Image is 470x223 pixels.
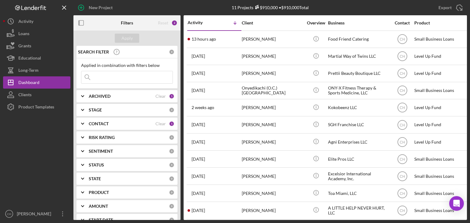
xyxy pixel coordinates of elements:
[400,157,405,161] text: CH
[15,208,55,221] div: [PERSON_NAME]
[400,191,405,196] text: CH
[242,168,303,184] div: [PERSON_NAME]
[155,94,166,99] div: Clear
[89,190,109,195] b: PRODUCT
[192,122,205,127] time: 2025-08-27 15:15
[89,218,113,222] b: START DATE
[391,20,414,25] div: Contact
[449,196,464,211] div: Open Intercom Messenger
[169,49,174,55] div: 0
[400,123,405,127] text: CH
[3,208,70,220] button: CH[PERSON_NAME]
[18,15,33,29] div: Activity
[400,54,405,59] text: CH
[89,163,104,167] b: STATUS
[192,54,205,59] time: 2025-09-23 20:09
[192,105,214,110] time: 2025-09-10 04:36
[78,49,109,54] b: SEARCH FILTER
[89,108,102,112] b: STAGE
[328,65,389,82] div: Prettii Beauty Boutique LLC
[328,82,389,99] div: ONY-X Fitness Therapy & Sports Medicine, LLC
[3,76,70,89] button: Dashboard
[18,101,54,115] div: Product Templates
[121,20,133,25] b: Filters
[169,162,174,168] div: 0
[400,37,405,42] text: CH
[192,191,205,196] time: 2025-08-17 04:46
[242,202,303,218] div: [PERSON_NAME]
[242,117,303,133] div: [PERSON_NAME]
[242,20,303,25] div: Client
[89,94,110,99] b: ARCHIVED
[400,140,405,144] text: CH
[3,27,70,40] button: Loans
[89,2,113,14] div: New Project
[242,65,303,82] div: [PERSON_NAME]
[432,2,467,14] button: Export
[89,121,109,126] b: CONTACT
[328,117,389,133] div: SGH Franchise LLC
[242,48,303,64] div: [PERSON_NAME]
[18,40,31,53] div: Grants
[169,217,174,223] div: 0
[192,140,205,144] time: 2025-08-26 12:54
[89,149,113,154] b: SENTIMENT
[242,100,303,116] div: [PERSON_NAME]
[169,148,174,154] div: 0
[3,89,70,101] button: Clients
[169,135,174,140] div: 0
[81,63,173,68] div: Applied in combination with filters below
[192,174,205,179] time: 2025-08-17 19:50
[3,15,70,27] button: Activity
[400,106,405,110] text: CH
[192,208,205,213] time: 2025-08-06 20:25
[89,135,115,140] b: RISK RATING
[328,151,389,167] div: Elite Pros LLC
[89,176,101,181] b: STATE
[328,168,389,184] div: Excelsior International Academy, Inc.
[328,202,389,218] div: A LITTLE HELP NEVER HURT, LLC
[400,174,405,178] text: CH
[18,27,29,41] div: Loans
[169,93,174,99] div: 1
[192,157,205,162] time: 2025-08-20 16:45
[242,82,303,99] div: Onyedikachi (O.C.) [GEOGRAPHIC_DATA]
[3,52,70,64] a: Educational
[242,134,303,150] div: [PERSON_NAME]
[253,5,278,10] div: $910,000
[328,20,389,25] div: Business
[400,89,405,93] text: CH
[3,64,70,76] button: Long-Term
[192,37,216,42] time: 2025-09-24 23:52
[171,20,177,26] div: 2
[328,48,389,64] div: Martial Way of Twins LLC
[155,121,166,126] div: Clear
[158,20,168,25] div: Reset
[169,203,174,209] div: 0
[232,5,309,10] div: 11 Projects • $910,000 Total
[400,209,405,213] text: CH
[3,40,70,52] button: Grants
[328,100,389,116] div: Kokobeenz LLC
[169,121,174,126] div: 1
[242,31,303,47] div: [PERSON_NAME]
[121,34,133,43] div: Apply
[115,34,139,43] button: Apply
[18,64,39,78] div: Long-Term
[3,101,70,113] button: Product Templates
[242,185,303,201] div: [PERSON_NAME]
[73,2,119,14] button: New Project
[188,20,214,25] div: Activity
[242,151,303,167] div: [PERSON_NAME]
[328,185,389,201] div: Toa Miami, LLC
[18,89,32,102] div: Clients
[192,88,205,93] time: 2025-09-16 12:26
[18,76,39,90] div: Dashboard
[192,71,205,76] time: 2025-09-16 12:28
